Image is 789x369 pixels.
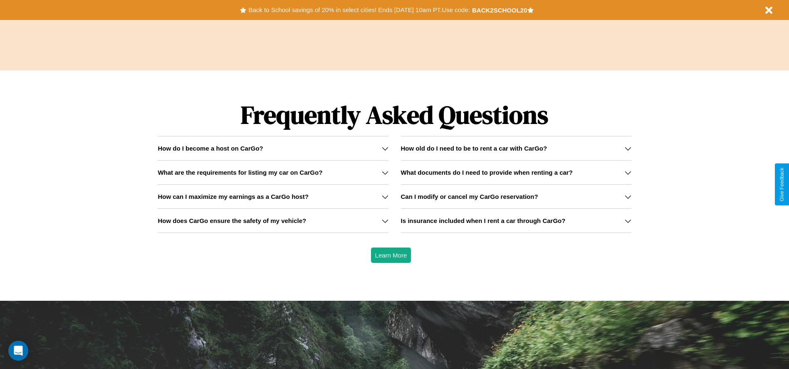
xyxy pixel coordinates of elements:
[246,4,472,16] button: Back to School savings of 20% in select cities! Ends [DATE] 10am PT.Use code:
[401,145,547,152] h3: How old do I need to be to rent a car with CarGo?
[371,248,411,263] button: Learn More
[158,94,631,136] h1: Frequently Asked Questions
[8,341,28,361] div: Open Intercom Messenger
[401,169,573,176] h3: What documents do I need to provide when renting a car?
[779,168,785,201] div: Give Feedback
[158,193,309,200] h3: How can I maximize my earnings as a CarGo host?
[158,169,322,176] h3: What are the requirements for listing my car on CarGo?
[401,193,538,200] h3: Can I modify or cancel my CarGo reservation?
[472,7,527,14] b: BACK2SCHOOL20
[401,217,566,224] h3: Is insurance included when I rent a car through CarGo?
[158,217,306,224] h3: How does CarGo ensure the safety of my vehicle?
[158,145,263,152] h3: How do I become a host on CarGo?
